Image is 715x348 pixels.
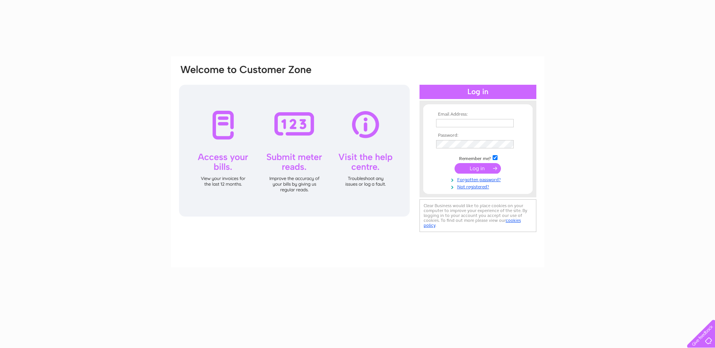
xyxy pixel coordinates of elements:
[436,183,522,190] a: Not registered?
[434,133,522,138] th: Password:
[434,112,522,117] th: Email Address:
[420,199,536,232] div: Clear Business would like to place cookies on your computer to improve your experience of the sit...
[455,163,501,174] input: Submit
[434,154,522,162] td: Remember me?
[436,176,522,183] a: Forgotten password?
[424,218,521,228] a: cookies policy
